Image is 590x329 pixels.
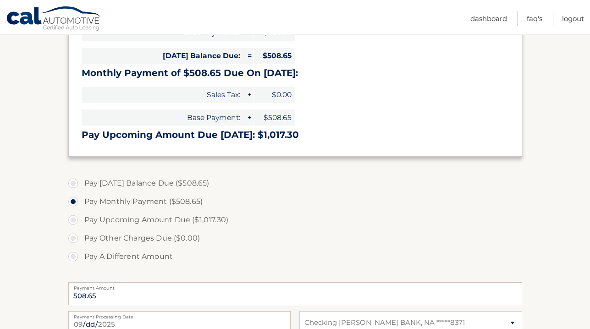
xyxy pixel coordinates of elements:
span: Sales Tax: [82,87,244,103]
a: Logout [562,11,584,26]
label: Payment Amount [68,282,522,290]
a: FAQ's [527,11,542,26]
a: Cal Automotive [6,6,102,33]
a: Dashboard [470,11,507,26]
span: [DATE] Balance Due: [82,48,244,64]
label: Pay Monthly Payment ($508.65) [68,192,522,211]
span: + [244,110,254,126]
span: Base Payment: [82,110,244,126]
label: Payment Processing Date [68,311,291,318]
label: Pay [DATE] Balance Due ($508.65) [68,174,522,192]
label: Pay Other Charges Due ($0.00) [68,229,522,247]
h3: Pay Upcoming Amount Due [DATE]: $1,017.30 [82,129,509,141]
label: Pay Upcoming Amount Due ($1,017.30) [68,211,522,229]
span: $508.65 [254,110,295,126]
span: + [244,87,254,103]
label: Pay A Different Amount [68,247,522,266]
span: = [244,48,254,64]
span: $508.65 [254,48,295,64]
input: Payment Amount [68,282,522,305]
span: $0.00 [254,87,295,103]
h3: Monthly Payment of $508.65 Due On [DATE]: [82,67,509,79]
